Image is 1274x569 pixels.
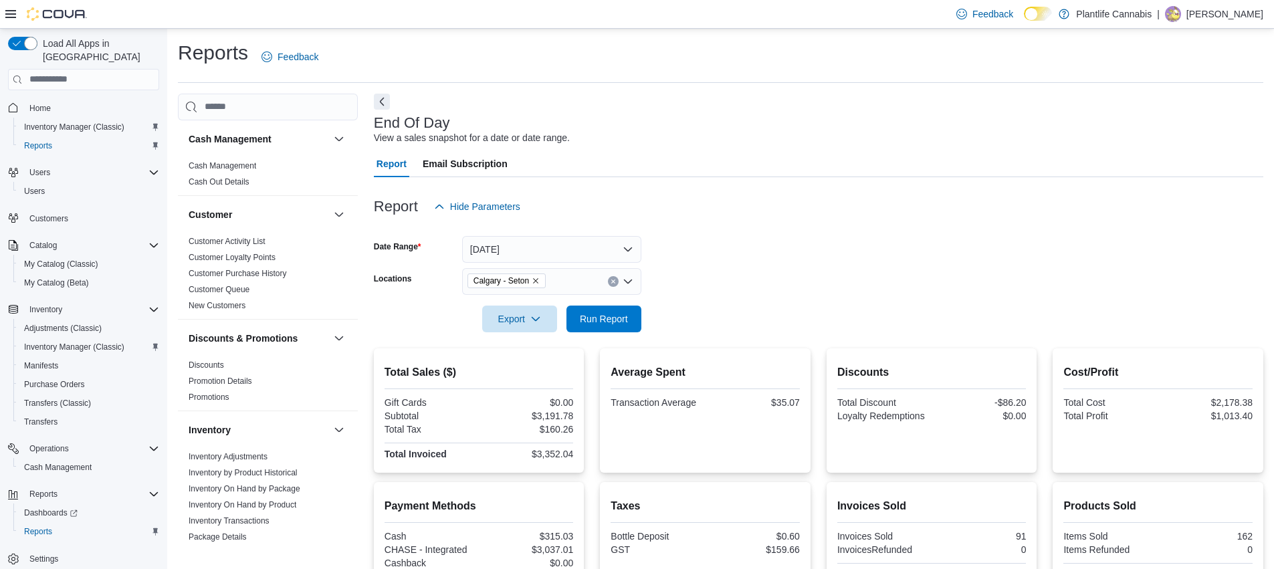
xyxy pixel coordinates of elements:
[19,339,159,355] span: Inventory Manager (Classic)
[490,306,549,332] span: Export
[189,208,232,221] h3: Customer
[19,138,58,154] a: Reports
[385,544,476,555] div: CHASE - Integrated
[189,332,328,345] button: Discounts & Promotions
[29,213,68,224] span: Customers
[24,237,62,253] button: Catalog
[24,302,159,318] span: Inventory
[13,338,165,356] button: Inventory Manager (Classic)
[13,394,165,413] button: Transfers (Classic)
[19,414,159,430] span: Transfers
[1161,531,1253,542] div: 162
[37,37,159,64] span: Load All Apps in [GEOGRAPHIC_DATA]
[189,467,298,478] span: Inventory by Product Historical
[13,522,165,541] button: Reports
[837,364,1027,380] h2: Discounts
[951,1,1019,27] a: Feedback
[467,273,546,288] span: Calgary - Seton
[24,550,159,567] span: Settings
[24,211,74,227] a: Customers
[374,241,421,252] label: Date Range
[1157,6,1160,22] p: |
[24,323,102,334] span: Adjustments (Classic)
[423,150,508,177] span: Email Subscription
[189,177,249,187] span: Cash Out Details
[19,339,130,355] a: Inventory Manager (Classic)
[189,301,245,310] a: New Customers
[24,164,56,181] button: Users
[24,100,56,116] a: Home
[385,364,574,380] h2: Total Sales ($)
[24,164,159,181] span: Users
[19,376,90,392] a: Purchase Orders
[385,397,476,408] div: Gift Cards
[3,236,165,255] button: Catalog
[24,486,63,502] button: Reports
[1161,411,1253,421] div: $1,013.40
[385,558,476,568] div: Cashback
[189,208,328,221] button: Customer
[13,458,165,477] button: Cash Management
[482,424,573,435] div: $160.26
[13,273,165,292] button: My Catalog (Beta)
[1063,544,1155,555] div: Items Refunded
[377,150,407,177] span: Report
[189,332,298,345] h3: Discounts & Promotions
[3,549,165,568] button: Settings
[1076,6,1152,22] p: Plantlife Cannabis
[374,115,450,131] h3: End Of Day
[24,140,52,151] span: Reports
[13,319,165,338] button: Adjustments (Classic)
[19,395,96,411] a: Transfers (Classic)
[19,320,107,336] a: Adjustments (Classic)
[837,531,929,542] div: Invoices Sold
[1063,531,1155,542] div: Items Sold
[385,424,476,435] div: Total Tax
[24,100,159,116] span: Home
[1161,397,1253,408] div: $2,178.38
[374,199,418,215] h3: Report
[189,532,247,542] a: Package Details
[708,397,800,408] div: $35.07
[189,268,287,279] span: Customer Purchase History
[13,182,165,201] button: Users
[19,119,130,135] a: Inventory Manager (Classic)
[19,256,159,272] span: My Catalog (Classic)
[189,284,249,295] span: Customer Queue
[24,526,52,537] span: Reports
[178,357,358,411] div: Discounts & Promotions
[19,524,159,540] span: Reports
[29,167,50,178] span: Users
[385,449,447,459] strong: Total Invoiced
[934,531,1026,542] div: 91
[29,554,58,564] span: Settings
[29,304,62,315] span: Inventory
[24,259,98,269] span: My Catalog (Classic)
[482,544,573,555] div: $3,037.01
[19,358,64,374] a: Manifests
[374,94,390,110] button: Next
[29,443,69,454] span: Operations
[13,503,165,522] a: Dashboards
[27,7,87,21] img: Cova
[13,136,165,155] button: Reports
[611,498,800,514] h2: Taxes
[374,273,412,284] label: Locations
[24,551,64,567] a: Settings
[19,414,63,430] a: Transfers
[331,131,347,147] button: Cash Management
[189,253,276,262] a: Customer Loyalty Points
[19,183,159,199] span: Users
[1063,498,1253,514] h2: Products Sold
[24,342,124,352] span: Inventory Manager (Classic)
[708,531,800,542] div: $0.60
[189,392,229,403] span: Promotions
[482,531,573,542] div: $315.03
[385,498,574,514] h2: Payment Methods
[189,516,270,526] a: Inventory Transactions
[385,411,476,421] div: Subtotal
[24,360,58,371] span: Manifests
[1063,397,1155,408] div: Total Cost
